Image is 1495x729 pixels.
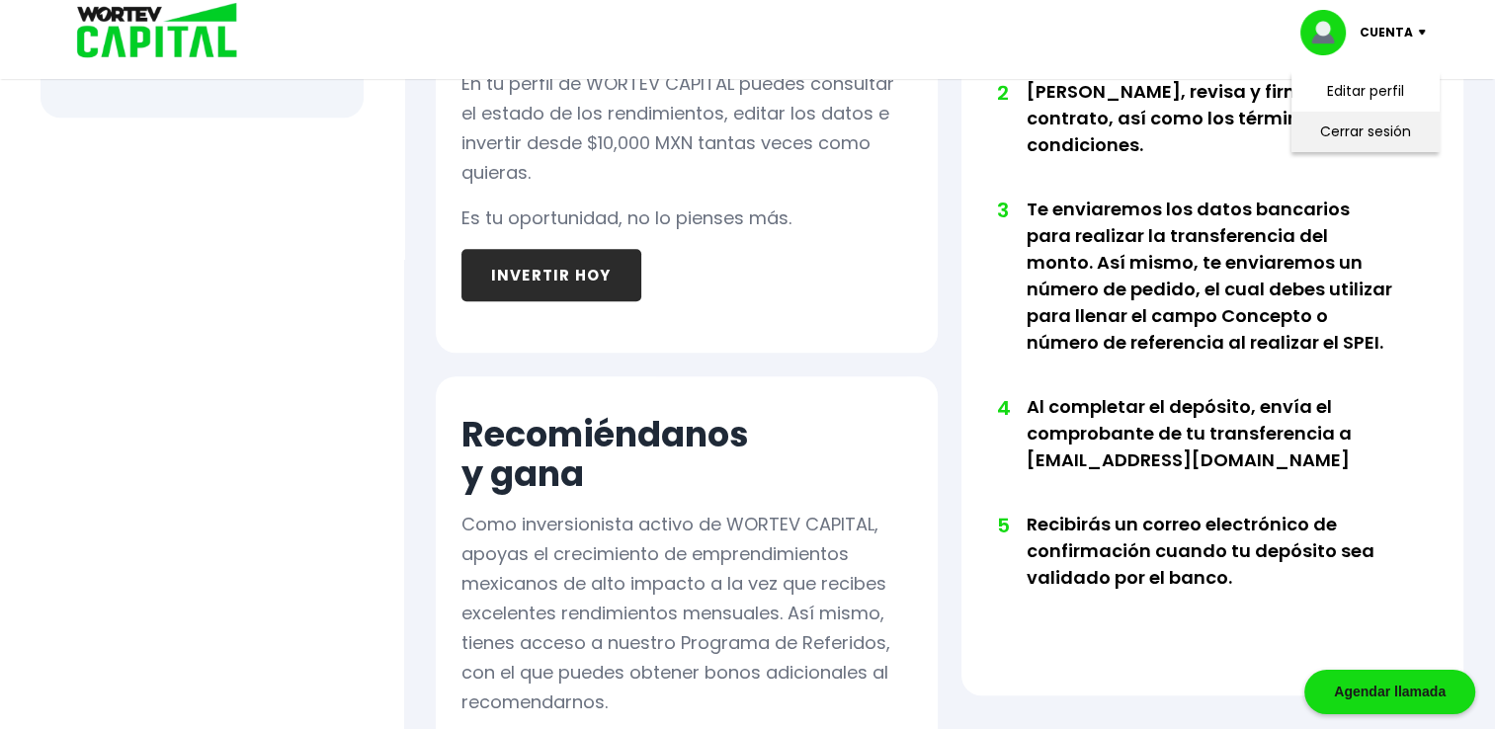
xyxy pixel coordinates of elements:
[997,78,1007,108] span: 2
[997,511,1007,540] span: 5
[997,196,1007,225] span: 3
[1413,30,1440,36] img: icon-down
[461,249,641,301] button: INVERTIR HOY
[1300,10,1360,55] img: profile-image
[1027,78,1393,196] li: [PERSON_NAME], revisa y firma el contrato, así como los términos y condiciones.
[1304,670,1475,714] div: Agendar llamada
[1360,18,1413,47] p: Cuenta
[1027,511,1393,628] li: Recibirás un correo electrónico de confirmación cuando tu depósito sea validado por el banco.
[461,203,791,233] p: Es tu oportunidad, no lo pienses más.
[1027,196,1393,393] li: Te enviaremos los datos bancarios para realizar la transferencia del monto. Así mismo, te enviare...
[1327,81,1404,102] a: Editar perfil
[461,510,912,717] p: Como inversionista activo de WORTEV CAPITAL, apoyas el crecimiento de emprendimientos mexicanos d...
[1287,112,1445,152] li: Cerrar sesión
[461,69,912,188] p: En tu perfil de WORTEV CAPITAL puedes consultar el estado de los rendimientos, editar los datos e...
[997,393,1007,423] span: 4
[1027,393,1393,511] li: Al completar el depósito, envía el comprobante de tu transferencia a [EMAIL_ADDRESS][DOMAIN_NAME]
[461,415,749,494] h2: Recomiéndanos y gana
